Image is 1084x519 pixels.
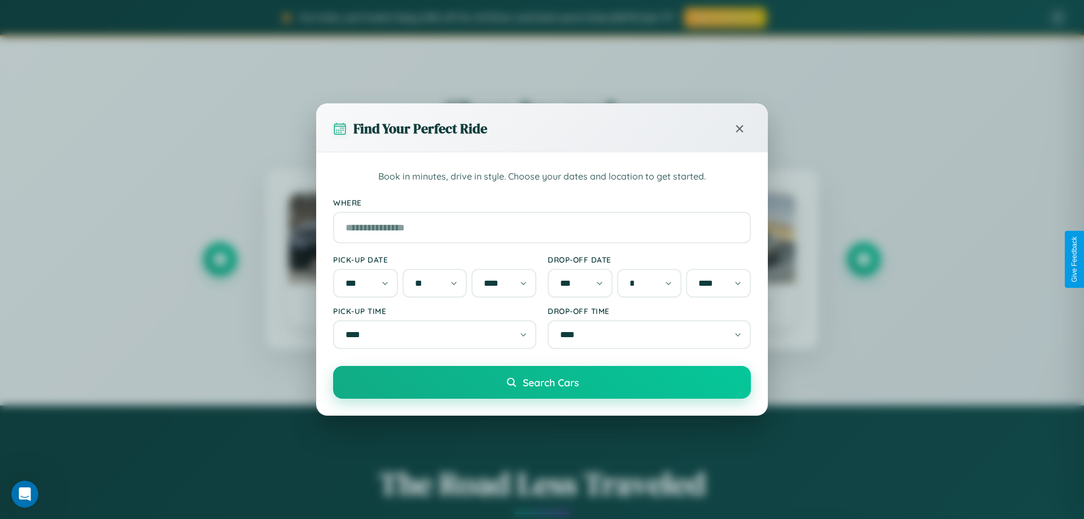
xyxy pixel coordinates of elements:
label: Where [333,198,751,207]
label: Pick-up Time [333,306,536,316]
label: Drop-off Date [548,255,751,264]
h3: Find Your Perfect Ride [353,119,487,138]
p: Book in minutes, drive in style. Choose your dates and location to get started. [333,169,751,184]
label: Drop-off Time [548,306,751,316]
button: Search Cars [333,366,751,399]
label: Pick-up Date [333,255,536,264]
span: Search Cars [523,376,579,389]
